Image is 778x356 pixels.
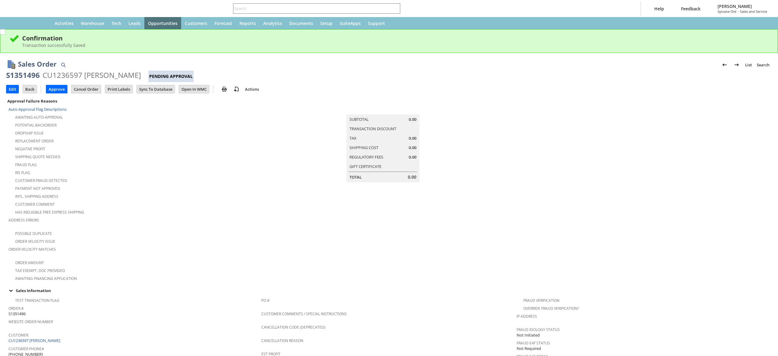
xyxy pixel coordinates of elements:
[681,6,701,12] span: Feedback
[36,17,51,29] a: Home
[15,162,37,167] a: Fraud Flag
[6,70,40,80] div: S1351496
[15,115,63,120] a: Awaiting Auto-Approval
[181,17,211,29] a: Customers
[15,202,55,207] a: Customer Comment
[733,61,740,68] img: Next
[18,59,57,69] h1: Sales Order
[15,138,53,144] a: Replacement Order
[754,60,772,70] a: Search
[409,145,416,151] span: 0.00
[81,20,104,26] span: Warehouse
[23,85,37,93] input: Back
[148,71,194,82] div: Pending Approval
[721,61,728,68] img: Previous
[15,268,65,273] a: Tax Exempt. Doc Provided
[15,178,67,183] a: Customer Fraud Detected
[46,85,67,93] input: Approve
[740,9,767,14] span: Sales and Service
[260,17,286,29] a: Analytics
[9,218,39,223] a: Address Errors
[261,325,325,330] a: Cancellation Code (deprecated)
[129,20,141,26] span: Leads
[6,85,19,93] input: Edit
[112,20,121,26] span: Tech
[517,346,541,351] span: Not Required
[71,85,101,93] input: Cancel Order
[517,327,560,332] a: Fraud Idology Status
[261,298,270,303] a: PO #
[55,20,74,26] span: Activities
[286,17,317,29] a: Documents
[60,61,67,68] img: Quick Find
[409,135,416,141] span: 0.00
[517,332,540,338] span: Not Initiated
[718,3,767,9] span: [PERSON_NAME]
[15,210,84,215] a: Has Ineligible Free Express Shipping
[409,154,416,160] span: 0.00
[654,6,664,12] span: Help
[125,17,144,29] a: Leads
[340,20,361,26] span: SuiteApps
[7,17,22,29] a: Recent Records
[211,17,236,29] a: Forecast
[51,17,77,29] a: Activities
[15,276,77,281] a: Awaiting Financing Application
[517,340,550,346] a: Fraud E4F Status
[349,145,378,150] a: Shipping Cost
[22,17,36,29] div: Shortcuts
[15,186,60,191] a: Payment not approved
[15,194,58,199] a: Intl. Shipping Address
[349,164,381,169] a: Gift Certificate
[349,126,396,131] a: Transaction Discount
[9,311,26,317] span: S1351496
[185,20,207,26] span: Customers
[718,9,736,14] span: Sylvane Old
[9,247,56,252] a: Order Velocity Matches
[408,174,416,180] span: 0.00
[263,20,282,26] span: Analytics
[738,9,739,14] span: -
[236,17,260,29] a: Reports
[9,346,44,351] a: Customer Phone#
[144,17,181,29] a: Opportunities
[349,154,383,160] a: Regulatory Fees
[77,17,108,29] a: Warehouse
[6,287,769,295] div: Sales Information
[349,117,369,122] a: Subtotal
[392,5,399,12] svg: Search
[15,131,44,136] a: Dropship Issue
[26,19,33,27] svg: Shortcuts
[364,17,389,29] a: Support
[15,154,60,159] a: Shipping Quote Needed
[15,298,59,303] a: Test Transaction Flag
[43,70,141,80] div: CU1236597 [PERSON_NAME]
[320,20,332,26] span: Setup
[233,5,392,12] input: Search
[221,86,228,93] img: print.svg
[22,42,769,48] div: Transaction successfully Saved
[9,306,24,311] a: Order #
[40,19,47,27] svg: Home
[233,86,240,93] img: add-record.svg
[517,314,537,319] a: IP Address
[15,123,57,128] a: Potential Backorder
[9,333,28,338] a: Customer
[137,85,175,93] input: Sync To Database
[317,17,336,29] a: Setup
[11,19,18,27] svg: Recent Records
[523,306,579,311] a: Override Fraud Verification?
[289,20,313,26] span: Documents
[15,239,55,244] a: Order Velocity Issue
[22,34,769,42] div: Confirmation
[9,338,62,343] a: CU1236597 [PERSON_NAME]
[105,85,133,93] input: Print Labels
[6,287,772,295] td: Sales Information
[15,260,44,265] a: Order Amount
[239,20,256,26] span: Reports
[349,174,362,180] a: Total
[409,117,416,122] span: 0.00
[243,86,261,92] a: Actions
[15,231,52,236] a: Possible Duplicate
[148,20,177,26] span: Opportunities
